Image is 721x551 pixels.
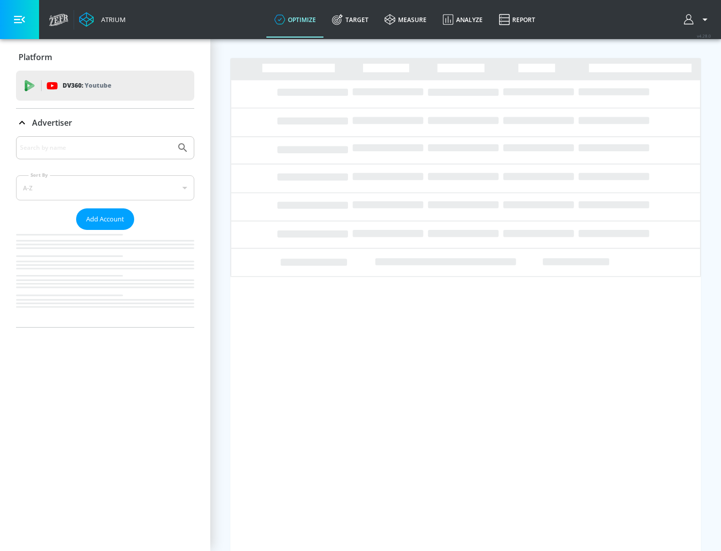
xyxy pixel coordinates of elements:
div: A-Z [16,175,194,200]
div: Platform [16,43,194,71]
p: DV360: [63,80,111,91]
div: Advertiser [16,136,194,327]
label: Sort By [29,172,50,178]
a: optimize [266,2,324,38]
div: Atrium [97,15,126,24]
p: Platform [19,52,52,63]
p: Advertiser [32,117,72,128]
a: Target [324,2,377,38]
input: Search by name [20,141,172,154]
div: Advertiser [16,109,194,137]
p: Youtube [85,80,111,91]
nav: list of Advertiser [16,230,194,327]
span: v 4.28.0 [697,33,711,39]
button: Add Account [76,208,134,230]
div: DV360: Youtube [16,71,194,101]
a: measure [377,2,435,38]
a: Analyze [435,2,491,38]
span: Add Account [86,213,124,225]
a: Atrium [79,12,126,27]
a: Report [491,2,543,38]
